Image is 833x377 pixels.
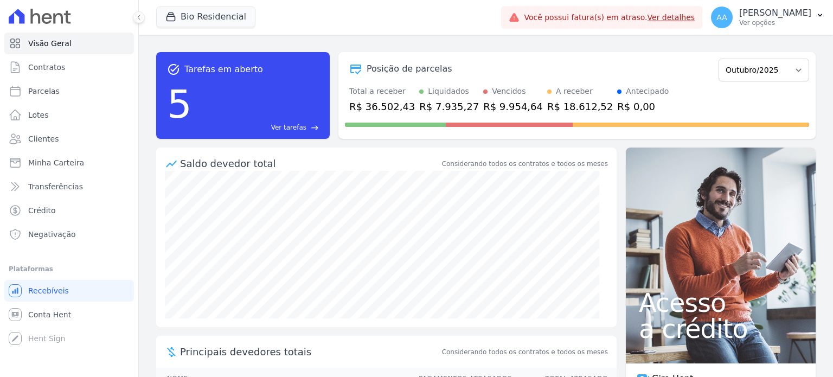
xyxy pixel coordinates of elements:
div: Antecipado [626,86,669,97]
div: R$ 0,00 [617,99,669,114]
a: Transferências [4,176,134,197]
div: Total a receber [349,86,415,97]
span: task_alt [167,63,180,76]
span: Conta Hent [28,309,71,320]
span: Clientes [28,133,59,144]
div: A receber [556,86,593,97]
p: [PERSON_NAME] [739,8,811,18]
span: Tarefas em aberto [184,63,263,76]
div: Liquidados [428,86,469,97]
a: Ver detalhes [648,13,695,22]
div: Posição de parcelas [367,62,452,75]
span: Crédito [28,205,56,216]
a: Minha Carteira [4,152,134,174]
div: R$ 18.612,52 [547,99,613,114]
span: Contratos [28,62,65,73]
span: Negativação [28,229,76,240]
span: AA [716,14,727,21]
div: 5 [167,76,192,132]
span: Acesso [639,290,803,316]
a: Contratos [4,56,134,78]
a: Negativação [4,223,134,245]
div: R$ 9.954,64 [483,99,543,114]
a: Clientes [4,128,134,150]
span: Ver tarefas [271,123,306,132]
span: Visão Geral [28,38,72,49]
a: Parcelas [4,80,134,102]
span: Recebíveis [28,285,69,296]
div: Saldo devedor total [180,156,440,171]
span: Lotes [28,110,49,120]
div: R$ 7.935,27 [419,99,479,114]
span: Minha Carteira [28,157,84,168]
span: Você possui fatura(s) em atraso. [524,12,695,23]
div: Plataformas [9,263,130,276]
a: Recebíveis [4,280,134,302]
span: Considerando todos os contratos e todos os meses [442,347,608,357]
span: east [311,124,319,132]
div: Vencidos [492,86,526,97]
a: Lotes [4,104,134,126]
a: Crédito [4,200,134,221]
a: Ver tarefas east [196,123,319,132]
span: Transferências [28,181,83,192]
span: Principais devedores totais [180,344,440,359]
div: R$ 36.502,43 [349,99,415,114]
p: Ver opções [739,18,811,27]
button: AA [PERSON_NAME] Ver opções [702,2,833,33]
span: a crédito [639,316,803,342]
span: Parcelas [28,86,60,97]
button: Bio Residencial [156,7,255,27]
a: Visão Geral [4,33,134,54]
div: Considerando todos os contratos e todos os meses [442,159,608,169]
a: Conta Hent [4,304,134,325]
